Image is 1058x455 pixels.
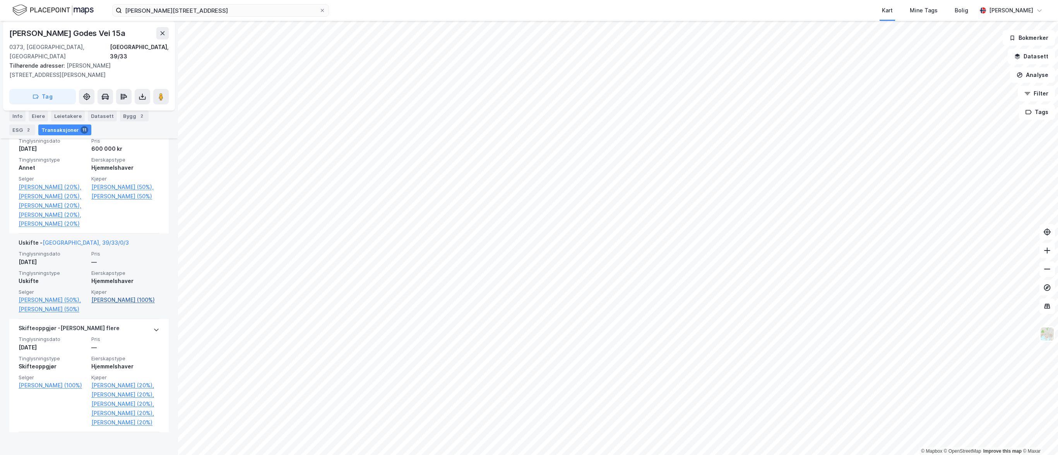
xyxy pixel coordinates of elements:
div: ESG [9,124,35,135]
div: 600 000 kr [91,144,159,153]
span: Eierskapstype [91,270,159,276]
div: — [91,257,159,267]
button: Datasett [1008,49,1055,64]
a: [PERSON_NAME] (100%) [91,295,159,305]
div: [PERSON_NAME] Godes Vei 15a [9,27,127,39]
div: [PERSON_NAME][STREET_ADDRESS][PERSON_NAME] [9,61,163,80]
img: Z [1040,327,1055,341]
a: [PERSON_NAME] (20%), [19,192,87,201]
div: Info [9,111,26,121]
span: Eierskapstype [91,157,159,163]
input: Søk på adresse, matrikkel, gårdeiere, leietakere eller personer [122,5,319,16]
div: 2 [138,112,146,120]
a: [PERSON_NAME] (20%), [91,390,159,399]
span: Pris [91,138,159,144]
span: Tinglysningstype [19,157,87,163]
a: [PERSON_NAME] (50%) [19,305,87,314]
div: Bygg [120,111,149,121]
a: [PERSON_NAME] (50%) [91,192,159,201]
div: [DATE] [19,144,87,153]
div: — [91,343,159,352]
div: Hjemmelshaver [91,276,159,286]
div: 11 [80,126,88,134]
button: Filter [1018,86,1055,101]
div: 0373, [GEOGRAPHIC_DATA], [GEOGRAPHIC_DATA] [9,43,110,61]
div: [PERSON_NAME] [989,6,1033,15]
a: [PERSON_NAME] (100%) [19,381,87,390]
div: Skifteoppgjør [19,362,87,371]
button: Tag [9,89,76,104]
span: Kjøper [91,176,159,182]
div: Annet [19,163,87,172]
a: [PERSON_NAME] (20%), [19,201,87,210]
a: [PERSON_NAME] (20%), [19,182,87,192]
div: Kart [882,6,893,15]
span: Kjøper [91,374,159,381]
a: [PERSON_NAME] (20%) [91,418,159,427]
span: Pris [91,251,159,257]
span: Tinglysningsdato [19,336,87,343]
span: Pris [91,336,159,343]
a: [GEOGRAPHIC_DATA], 39/33/0/3 [43,239,129,246]
a: [PERSON_NAME] (20%) [19,219,87,228]
span: Tilhørende adresser: [9,62,67,69]
span: Tinglysningstype [19,355,87,362]
a: [PERSON_NAME] (20%), [91,399,159,409]
div: Eiere [29,111,48,121]
a: [PERSON_NAME] (20%), [19,210,87,220]
div: Hjemmelshaver [91,362,159,371]
div: [GEOGRAPHIC_DATA], 39/33 [110,43,169,61]
span: Selger [19,289,87,295]
button: Bokmerker [1003,30,1055,46]
div: Kontrollprogram for chat [1019,418,1058,455]
a: Improve this map [983,448,1022,454]
span: Eierskapstype [91,355,159,362]
span: Tinglysningstype [19,270,87,276]
div: Datasett [88,111,117,121]
div: Bolig [955,6,968,15]
a: OpenStreetMap [944,448,981,454]
button: Analyse [1010,67,1055,83]
a: [PERSON_NAME] (20%), [91,409,159,418]
a: [PERSON_NAME] (20%), [91,381,159,390]
button: Tags [1019,104,1055,120]
a: [PERSON_NAME] (50%), [91,182,159,192]
div: [DATE] [19,343,87,352]
div: Transaksjoner [38,124,91,135]
div: Leietakere [51,111,85,121]
div: Skifteoppgjør - [PERSON_NAME] flere [19,324,120,336]
a: [PERSON_NAME] (50%), [19,295,87,305]
span: Tinglysningsdato [19,138,87,144]
div: Mine Tags [910,6,938,15]
div: Uskifte - [19,238,129,251]
span: Selger [19,176,87,182]
img: logo.f888ab2527a4732fd821a326f86c7f29.svg [12,3,94,17]
div: [DATE] [19,257,87,267]
div: 2 [24,126,32,134]
div: Hjemmelshaver [91,163,159,172]
a: Mapbox [921,448,942,454]
span: Tinglysningsdato [19,251,87,257]
span: Selger [19,374,87,381]
div: Uskifte [19,276,87,286]
iframe: Chat Widget [1019,418,1058,455]
span: Kjøper [91,289,159,295]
